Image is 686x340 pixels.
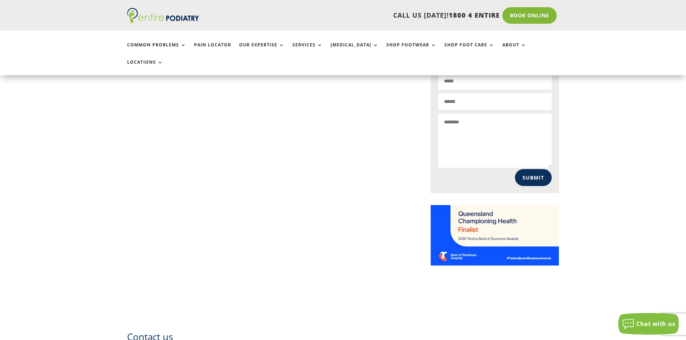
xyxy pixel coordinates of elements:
[636,320,675,328] span: Chat with us
[515,169,552,186] button: Submit
[331,42,378,58] a: [MEDICAL_DATA]
[127,42,186,58] a: Common Problems
[239,42,284,58] a: Our Expertise
[444,42,494,58] a: Shop Foot Care
[502,7,557,24] a: Book Online
[431,260,559,267] a: Telstra Business Awards QLD State Finalist - Championing Health Category
[618,313,679,335] button: Chat with us
[127,17,199,24] a: Entire Podiatry
[502,42,526,58] a: About
[449,11,500,19] span: 1800 4 ENTIRE
[292,42,323,58] a: Services
[127,8,199,23] img: logo (1)
[194,42,231,58] a: Pain Locator
[227,11,500,20] p: CALL US [DATE]!
[386,42,436,58] a: Shop Footwear
[431,205,559,266] img: Telstra Business Awards QLD State Finalist - Championing Health Category
[127,60,163,75] a: Locations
